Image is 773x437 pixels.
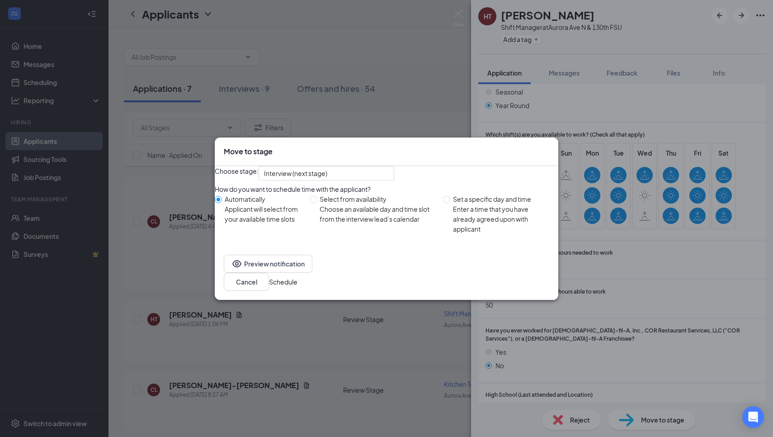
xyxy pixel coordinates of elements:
[264,166,327,180] span: Interview (next stage)
[224,255,312,273] button: EyePreview notification
[215,184,558,194] div: How do you want to schedule time with the applicant?
[231,258,242,269] svg: Eye
[224,147,273,157] h3: Move to stage
[320,204,436,224] div: Choose an available day and time slot from the interview lead’s calendar
[225,204,302,224] div: Applicant will select from your available time slots
[269,277,297,287] button: Schedule
[320,194,436,204] div: Select from availability
[742,406,764,428] div: Open Intercom Messenger
[225,194,302,204] div: Automatically
[224,273,269,291] button: Cancel
[453,204,551,234] div: Enter a time that you have already agreed upon with applicant
[453,194,551,204] div: Set a specific day and time
[215,166,259,180] span: Choose stage:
